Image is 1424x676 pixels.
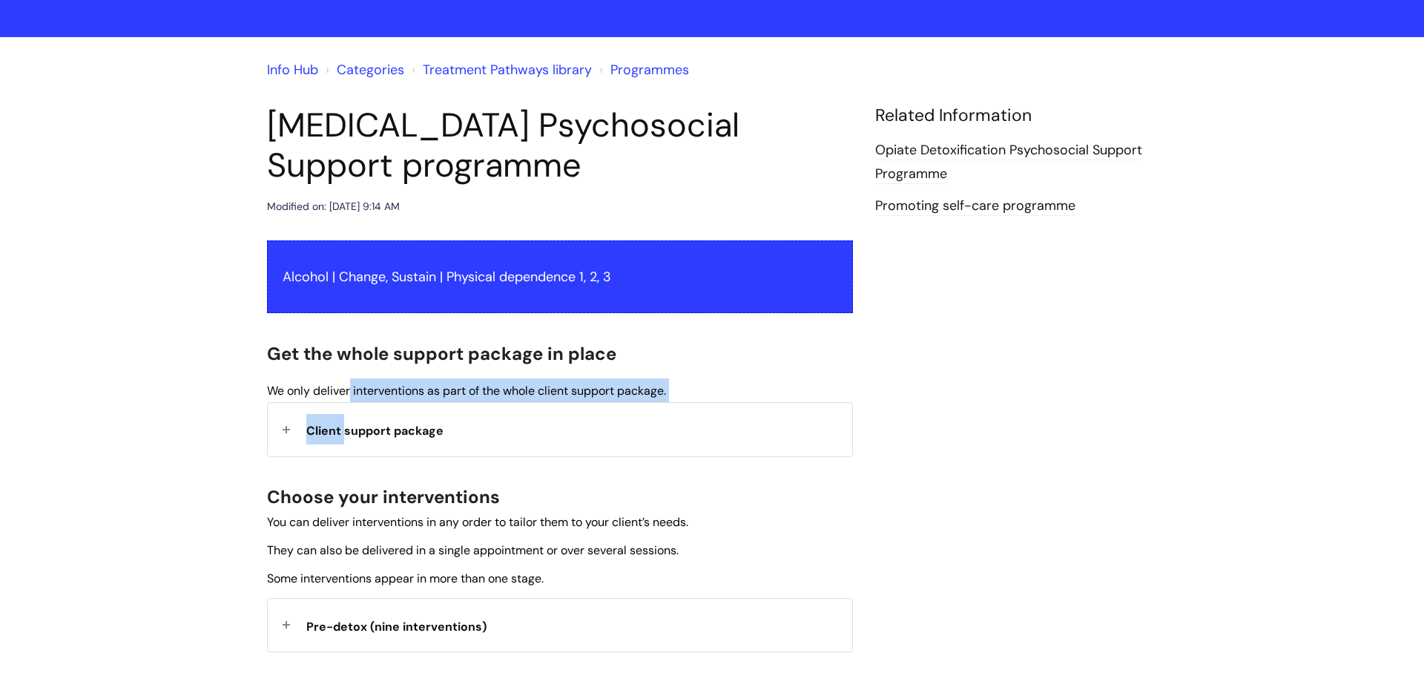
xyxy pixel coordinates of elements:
span: Pre-detox (nine interventions) [306,619,487,634]
span: Some interventions appear in more than one stage. [267,571,544,586]
span: Get the whole support package in place [267,342,616,365]
a: Promoting self-care programme [875,197,1075,216]
span: Client support package [306,423,444,439]
li: Treatment Pathways library [408,58,592,82]
a: Info Hub [267,61,318,79]
a: Opiate Detoxification Psychosocial Support Programme [875,141,1142,184]
li: Solution home [322,58,404,82]
li: Programmes [596,58,689,82]
span: Choose your interventions [267,485,500,508]
div: Modified on: [DATE] 9:14 AM [267,197,400,216]
div: Alcohol | Change, Sustain | Physical dependence 1, 2, 3 [267,240,853,313]
span: We only deliver interventions as part of the whole client support package. [267,383,666,398]
span: They can also be delivered in a single appointment or over several sessions. [267,542,679,558]
h1: [MEDICAL_DATA] Psychosocial Support programme [267,105,853,186]
a: Treatment Pathways library [423,61,592,79]
span: You can deliver interventions in any order to tailor them to your client’s needs. [267,514,688,530]
a: Categories [337,61,404,79]
a: Programmes [610,61,689,79]
h4: Related Information [875,105,1157,126]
